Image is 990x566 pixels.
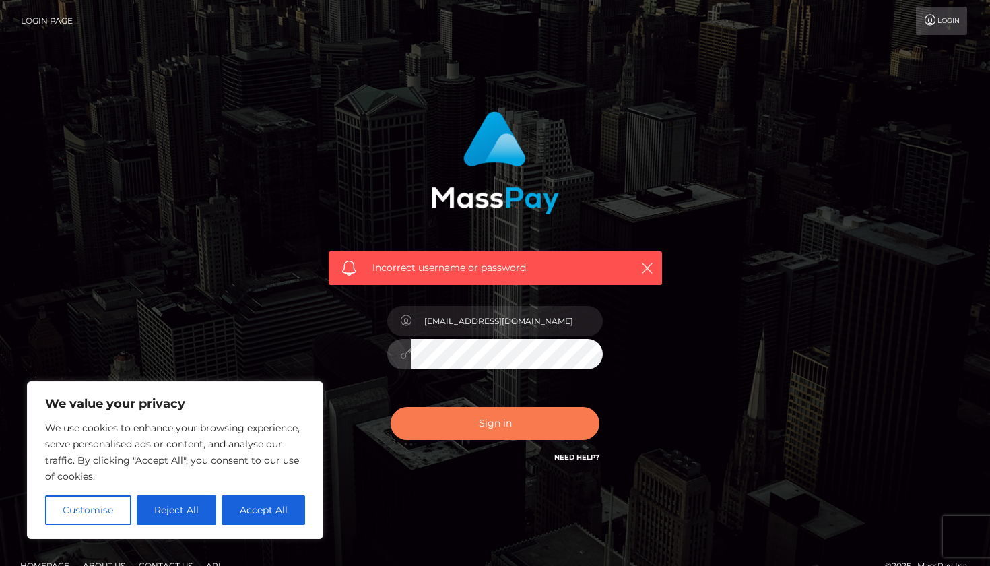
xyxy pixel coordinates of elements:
a: Login [916,7,967,35]
button: Customise [45,495,131,525]
p: We use cookies to enhance your browsing experience, serve personalised ads or content, and analys... [45,420,305,484]
p: We value your privacy [45,396,305,412]
button: Accept All [222,495,305,525]
button: Reject All [137,495,217,525]
button: Sign in [391,407,599,440]
div: We value your privacy [27,381,323,539]
span: Incorrect username or password. [372,261,618,275]
img: MassPay Login [431,111,559,214]
a: Need Help? [554,453,599,462]
input: Username... [411,306,603,336]
a: Login Page [21,7,73,35]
